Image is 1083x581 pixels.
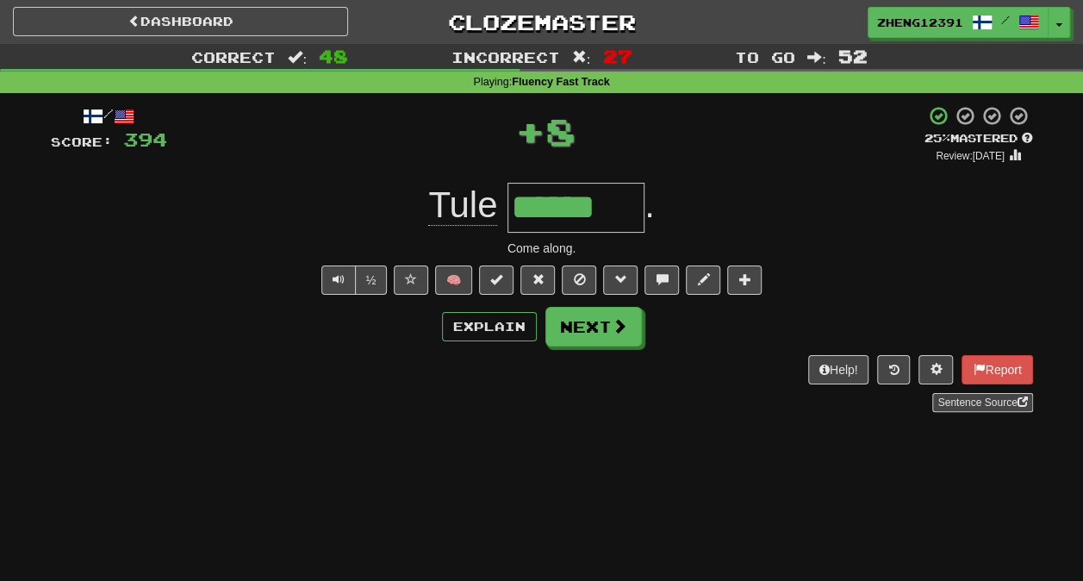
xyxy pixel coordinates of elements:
[318,266,388,295] div: Text-to-speech controls
[932,393,1032,412] a: Sentence Source
[1001,14,1010,26] span: /
[868,7,1049,38] a: zheng12391 /
[191,48,276,66] span: Correct
[572,50,591,65] span: :
[727,266,762,295] button: Add to collection (alt+a)
[807,50,826,65] span: :
[644,266,679,295] button: Discuss sentence (alt+u)
[924,131,950,145] span: 25 %
[394,266,428,295] button: Favorite sentence (alt+f)
[51,134,113,149] span: Score:
[123,128,167,150] span: 394
[319,46,348,66] span: 48
[51,105,167,127] div: /
[428,184,497,226] span: Tule
[545,109,576,153] span: 8
[479,266,513,295] button: Set this sentence to 100% Mastered (alt+m)
[644,184,655,225] span: .
[602,46,632,66] span: 27
[515,105,545,157] span: +
[451,48,560,66] span: Incorrect
[51,240,1033,257] div: Come along.
[13,7,348,36] a: Dashboard
[735,48,795,66] span: To go
[355,266,388,295] button: ½
[520,266,555,295] button: Reset to 0% Mastered (alt+r)
[936,150,1005,162] small: Review: [DATE]
[562,266,596,295] button: Ignore sentence (alt+i)
[962,355,1032,384] button: Report
[512,76,609,88] strong: Fluency Fast Track
[374,7,709,37] a: Clozemaster
[686,266,720,295] button: Edit sentence (alt+d)
[877,15,963,30] span: zheng12391
[877,355,910,384] button: Round history (alt+y)
[442,312,537,341] button: Explain
[435,266,472,295] button: 🧠
[808,355,869,384] button: Help!
[321,266,356,295] button: Play sentence audio (ctl+space)
[924,131,1033,147] div: Mastered
[838,46,868,66] span: 52
[288,50,307,65] span: :
[603,266,638,295] button: Grammar (alt+g)
[545,307,642,347] button: Next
